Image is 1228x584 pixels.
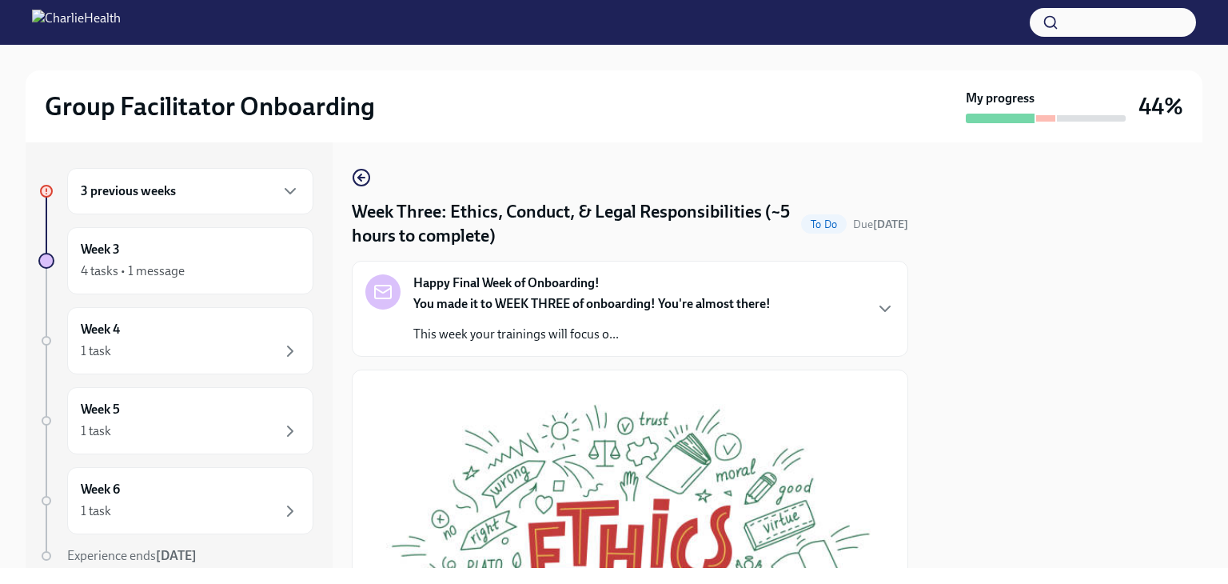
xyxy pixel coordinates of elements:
span: Experience ends [67,548,197,563]
div: 1 task [81,342,111,360]
div: 3 previous weeks [67,168,313,214]
h3: 44% [1138,92,1183,121]
strong: Happy Final Week of Onboarding! [413,274,600,292]
strong: My progress [966,90,1035,107]
h6: Week 6 [81,481,120,498]
a: Week 61 task [38,467,313,534]
strong: [DATE] [156,548,197,563]
h6: 3 previous weeks [81,182,176,200]
p: This week your trainings will focus o... [413,326,771,343]
span: October 6th, 2025 10:00 [853,217,908,232]
h2: Group Facilitator Onboarding [45,90,375,122]
strong: You made it to WEEK THREE of onboarding! You're almost there! [413,296,771,311]
h6: Week 4 [81,321,120,338]
h6: Week 3 [81,241,120,258]
div: 1 task [81,502,111,520]
div: 4 tasks • 1 message [81,262,185,280]
span: To Do [801,218,847,230]
a: Week 41 task [38,307,313,374]
a: Week 51 task [38,387,313,454]
div: 1 task [81,422,111,440]
strong: [DATE] [873,218,908,231]
h4: Week Three: Ethics, Conduct, & Legal Responsibilities (~5 hours to complete) [352,200,795,248]
img: CharlieHealth [32,10,121,35]
h6: Week 5 [81,401,120,418]
span: Due [853,218,908,231]
a: Week 34 tasks • 1 message [38,227,313,294]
